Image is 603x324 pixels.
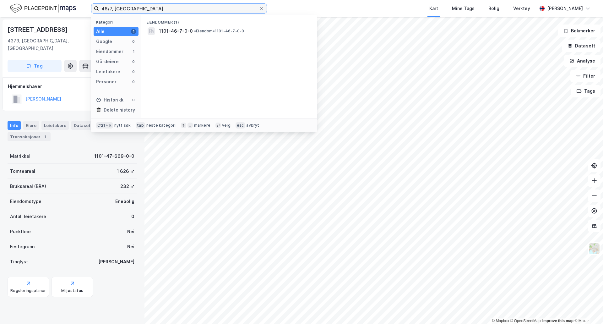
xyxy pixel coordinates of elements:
[194,29,244,34] span: Eiendom • 1101-46-7-0-0
[96,78,117,85] div: Personer
[8,121,21,130] div: Info
[23,121,39,130] div: Eiere
[10,167,35,175] div: Tomteareal
[131,69,136,74] div: 0
[8,25,69,35] div: [STREET_ADDRESS]
[131,39,136,44] div: 0
[10,183,46,190] div: Bruksareal (BRA)
[8,132,51,141] div: Transaksjoner
[10,152,30,160] div: Matrikkel
[136,122,145,129] div: tab
[194,29,196,33] span: •
[10,258,28,266] div: Tinglyst
[10,3,76,14] img: logo.f888ab2527a4732fd821a326f86c7f29.svg
[96,48,123,55] div: Eiendommer
[8,60,62,72] button: Tag
[141,15,317,26] div: Eiendommer (1)
[570,70,600,82] button: Filter
[159,27,193,35] span: 1101-46-7-0-0
[558,25,600,37] button: Bokmerker
[10,243,35,250] div: Festegrunn
[588,243,600,255] img: Z
[117,167,134,175] div: 1 626 ㎡
[131,29,136,34] div: 1
[10,198,41,205] div: Eiendomstype
[71,121,95,130] div: Datasett
[98,258,134,266] div: [PERSON_NAME]
[96,96,123,104] div: Historikk
[61,288,83,293] div: Miljøstatus
[10,213,46,220] div: Antall leietakere
[571,85,600,97] button: Tags
[115,198,134,205] div: Enebolig
[572,294,603,324] div: Kontrollprogram for chat
[572,294,603,324] iframe: Chat Widget
[42,134,48,140] div: 1
[104,106,135,114] div: Delete history
[96,38,112,45] div: Google
[131,59,136,64] div: 0
[510,319,541,323] a: OpenStreetMap
[513,5,530,12] div: Verktøy
[96,20,139,25] div: Kategori
[127,243,134,250] div: Nei
[246,123,259,128] div: avbryt
[10,228,31,235] div: Punktleie
[96,68,120,75] div: Leietakere
[131,97,136,102] div: 0
[94,152,134,160] div: 1101-47-669-0-0
[8,37,101,52] div: 4373, [GEOGRAPHIC_DATA], [GEOGRAPHIC_DATA]
[547,5,583,12] div: [PERSON_NAME]
[8,83,137,90] div: Hjemmelshaver
[542,319,573,323] a: Improve this map
[564,55,600,67] button: Analyse
[488,5,499,12] div: Bolig
[96,122,113,129] div: Ctrl + k
[222,123,231,128] div: velg
[41,121,69,130] div: Leietakere
[127,228,134,235] div: Nei
[131,79,136,84] div: 0
[96,28,105,35] div: Alle
[492,319,509,323] a: Mapbox
[114,123,131,128] div: nytt søk
[131,49,136,54] div: 1
[429,5,438,12] div: Kart
[131,213,134,220] div: 0
[452,5,475,12] div: Mine Tags
[96,58,119,65] div: Gårdeiere
[99,4,259,13] input: Søk på adresse, matrikkel, gårdeiere, leietakere eller personer
[146,123,176,128] div: neste kategori
[236,122,245,129] div: esc
[194,123,210,128] div: markere
[562,40,600,52] button: Datasett
[120,183,134,190] div: 232 ㎡
[10,288,46,293] div: Reguleringsplaner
